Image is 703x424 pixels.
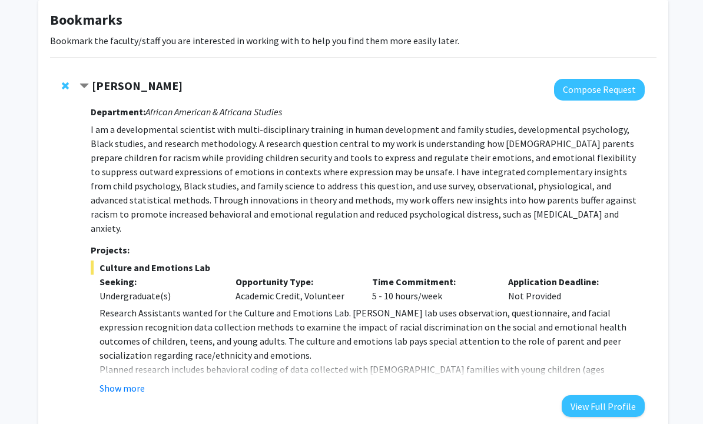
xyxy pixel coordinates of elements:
strong: Department: [91,106,145,118]
p: Planned research includes behavioral coding of data collected with [DEMOGRAPHIC_DATA] families wi... [100,362,645,419]
i: African American & Africana Studies [145,106,282,118]
p: Time Commitment: [372,275,491,289]
div: Academic Credit, Volunteer [227,275,363,303]
button: View Full Profile [562,395,645,417]
p: Seeking: [100,275,218,289]
button: Compose Request to Angel Dunbar [554,79,645,101]
div: Undergraduate(s) [100,289,218,303]
div: Not Provided [499,275,636,303]
p: Research Assistants wanted for the Culture and Emotions Lab. [PERSON_NAME] lab uses observation, ... [100,306,645,362]
button: Show more [100,381,145,395]
span: Contract Angel Dunbar Bookmark [79,82,89,91]
h1: Bookmarks [50,12,656,29]
p: Opportunity Type: [236,275,354,289]
p: Application Deadline: [508,275,627,289]
div: 5 - 10 hours/week [363,275,500,303]
p: Bookmark the faculty/staff you are interested in working with to help you find them more easily l... [50,34,656,48]
strong: [PERSON_NAME] [92,78,183,93]
span: Remove Angel Dunbar from bookmarks [62,81,69,91]
strong: Projects: [91,244,130,256]
p: I am a developmental scientist with multi-disciplinary training in human development and family s... [91,122,645,235]
span: Culture and Emotions Lab [91,261,645,275]
iframe: Chat [9,371,50,415]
